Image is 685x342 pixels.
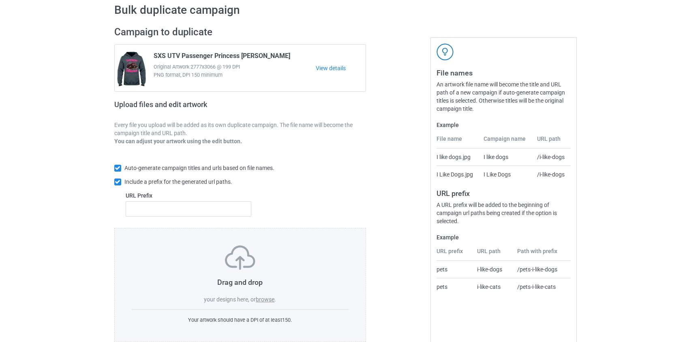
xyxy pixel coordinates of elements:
span: PNG format, DPI 150 minimum [154,71,316,79]
td: /pets-i-like-cats [513,278,571,295]
td: /i-like-dogs [533,148,571,166]
th: URL path [533,135,571,148]
td: /i-like-dogs [533,166,571,183]
span: Auto-generate campaign titles and urls based on file names. [124,165,274,171]
h1: Bulk duplicate campaign [114,3,571,17]
label: URL Prefix [126,191,252,200]
div: A URL prefix will be added to the beginning of campaign url paths being created if the option is ... [437,201,571,225]
td: /pets-i-like-dogs [513,261,571,278]
td: pets [437,278,473,295]
td: I like dogs.jpg [437,148,479,166]
span: . [274,296,276,303]
label: browse [256,296,274,303]
img: svg+xml;base64,PD94bWwgdmVyc2lvbj0iMS4wIiBlbmNvZGluZz0iVVRGLTgiPz4KPHN2ZyB3aWR0aD0iNDJweCIgaGVpZ2... [437,43,454,60]
td: I Like Dogs [479,166,533,183]
span: SXS UTV Passenger Princess [PERSON_NAME] [154,52,290,63]
span: your designs here, or [204,296,256,303]
label: Example [437,121,571,129]
a: View details [316,64,366,72]
th: URL path [473,247,513,261]
th: Campaign name [479,135,533,148]
span: Include a prefix for the generated url paths. [124,179,232,185]
label: Example [437,233,571,241]
td: I like dogs [479,148,533,166]
span: Your artwork should have a DPI of at least 150 . [188,317,292,323]
h2: Campaign to duplicate [114,26,366,39]
td: i-like-cats [473,278,513,295]
div: An artwork file name will become the title and URL path of a new campaign if auto-generate campai... [437,80,571,113]
h2: Upload files and edit artwork [114,100,265,115]
h3: URL prefix [437,189,571,198]
td: i-like-dogs [473,261,513,278]
b: You can adjust your artwork using the edit button. [114,138,242,144]
span: Original Artwork 2777x3066 @ 199 DPI [154,63,316,71]
th: File name [437,135,479,148]
th: URL prefix [437,247,473,261]
h3: Drag and drop [132,277,349,287]
td: I Like Dogs.jpg [437,166,479,183]
th: Path with prefix [513,247,571,261]
p: Every file you upload will be added as its own duplicate campaign. The file name will become the ... [114,121,366,137]
h3: File names [437,68,571,77]
td: pets [437,261,473,278]
img: svg+xml;base64,PD94bWwgdmVyc2lvbj0iMS4wIiBlbmNvZGluZz0iVVRGLTgiPz4KPHN2ZyB3aWR0aD0iNzVweCIgaGVpZ2... [225,245,255,270]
